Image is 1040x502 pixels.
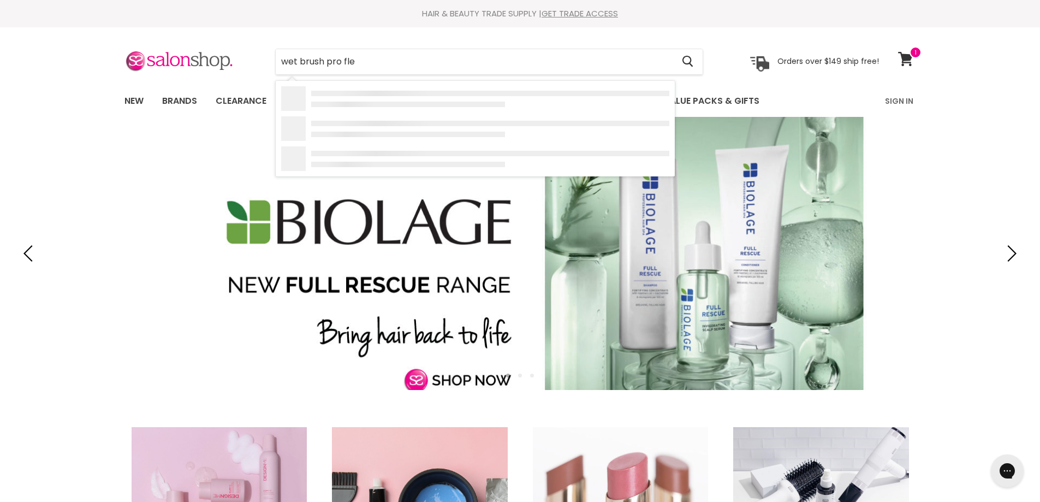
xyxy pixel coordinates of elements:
[506,374,510,377] li: Page dot 1
[530,374,534,377] li: Page dot 3
[116,90,152,113] a: New
[985,451,1029,491] iframe: Gorgias live chat messenger
[19,243,41,264] button: Previous
[154,90,205,113] a: Brands
[518,374,522,377] li: Page dot 2
[207,90,275,113] a: Clearance
[276,49,674,74] input: Search
[542,8,618,19] a: GET TRADE ACCESS
[656,90,768,113] a: Value Packs & Gifts
[674,49,703,74] button: Search
[116,85,823,117] ul: Main menu
[777,56,879,66] p: Orders over $149 ship free!
[111,8,930,19] div: HAIR & BEAUTY TRADE SUPPLY |
[878,90,920,113] a: Sign In
[275,49,703,75] form: Product
[999,243,1021,264] button: Next
[111,85,930,117] nav: Main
